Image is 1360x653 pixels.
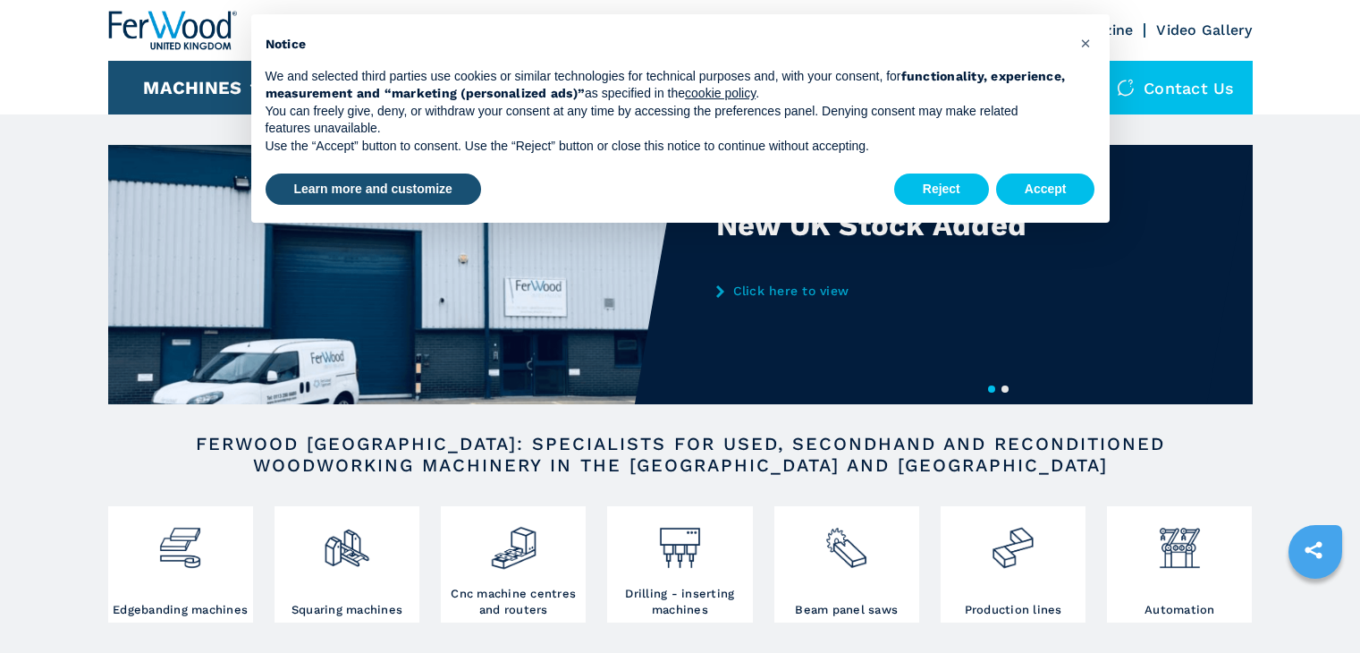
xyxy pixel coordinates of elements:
img: Ferwood [108,11,237,50]
button: Close this notice [1072,29,1101,57]
img: foratrici_inseritrici_2.png [656,511,704,572]
img: Contact us [1117,79,1135,97]
h3: Edgebanding machines [113,602,248,618]
a: Edgebanding machines [108,506,253,623]
h3: Automation [1145,602,1215,618]
h3: Beam panel saws [795,602,898,618]
button: Machines [143,77,241,98]
h3: Production lines [965,602,1062,618]
a: Production lines [941,506,1085,623]
a: Click here to view [716,284,1067,298]
a: sharethis [1291,528,1336,572]
button: 2 [1001,386,1009,393]
img: squadratrici_2.png [323,511,370,572]
iframe: Chat [1284,572,1347,640]
a: Drilling - inserting machines [607,506,752,623]
img: sezionatrici_2.png [823,511,870,572]
span: × [1080,32,1091,54]
a: Beam panel saws [774,506,919,623]
a: Automation [1107,506,1252,623]
p: We and selected third parties use cookies or similar technologies for technical purposes and, wit... [266,68,1067,103]
img: automazione.png [1156,511,1204,572]
img: centro_di_lavoro_cnc_2.png [490,511,537,572]
a: Cnc machine centres and routers [441,506,586,623]
img: linee_di_produzione_2.png [989,511,1036,572]
h3: Cnc machine centres and routers [445,586,581,618]
h3: Squaring machines [291,602,402,618]
a: Video Gallery [1156,21,1252,38]
a: Squaring machines [275,506,419,623]
img: New UK Stock Added [108,145,680,404]
img: bordatrici_1.png [156,511,204,572]
a: cookie policy [685,86,756,100]
p: Use the “Accept” button to consent. Use the “Reject” button or close this notice to continue with... [266,138,1067,156]
strong: functionality, experience, measurement and “marketing (personalized ads)” [266,69,1066,101]
button: Accept [996,174,1095,206]
div: Contact us [1099,61,1253,114]
h2: Notice [266,36,1067,54]
p: You can freely give, deny, or withdraw your consent at any time by accessing the preferences pane... [266,103,1067,138]
button: Reject [894,174,989,206]
button: 1 [988,386,995,393]
h3: Drilling - inserting machines [612,586,748,618]
h2: FERWOOD [GEOGRAPHIC_DATA]: SPECIALISTS FOR USED, SECONDHAND AND RECONDITIONED WOODWORKING MACHINE... [165,433,1195,476]
button: Learn more and customize [266,174,481,206]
